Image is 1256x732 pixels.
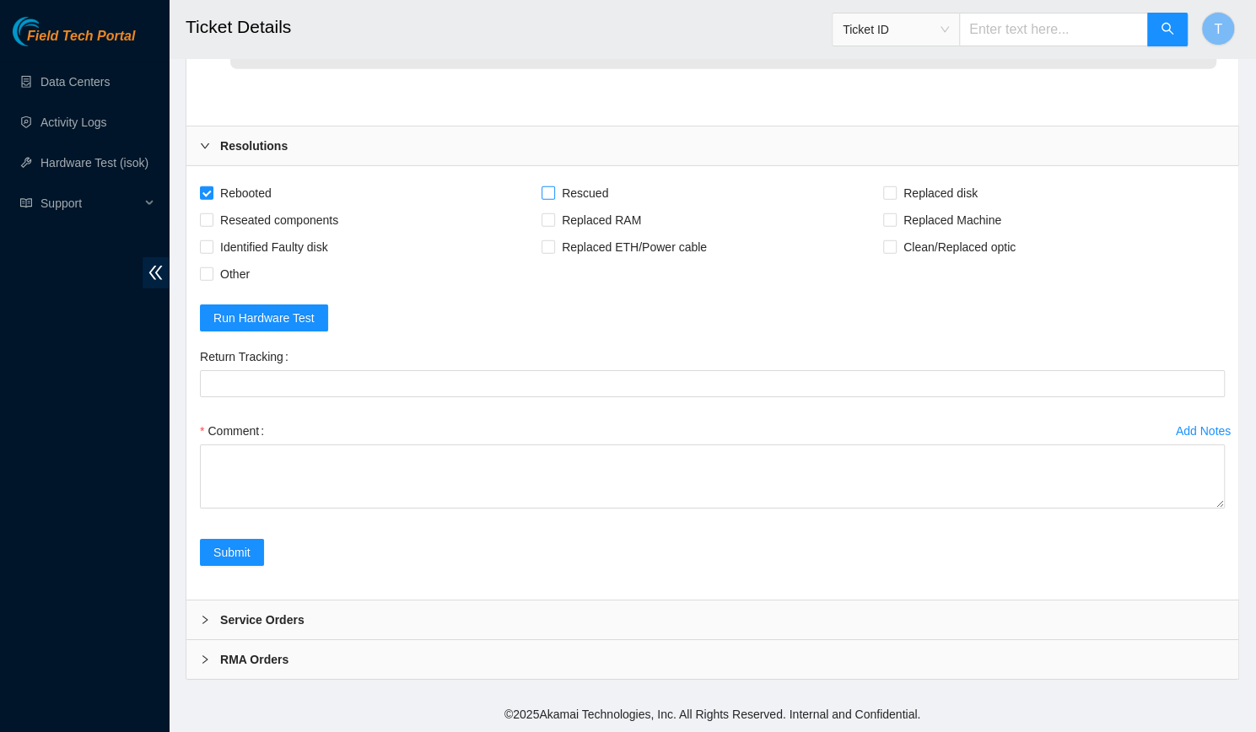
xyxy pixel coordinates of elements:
[897,207,1008,234] span: Replaced Machine
[200,417,271,444] label: Comment
[1175,417,1232,444] button: Add Notes
[1214,19,1222,40] span: T
[897,180,984,207] span: Replaced disk
[143,257,169,288] span: double-left
[169,697,1256,732] footer: © 2025 Akamai Technologies, Inc. All Rights Reserved. Internal and Confidential.
[897,234,1022,261] span: Clean/Replaced optic
[1147,13,1188,46] button: search
[13,17,85,46] img: Akamai Technologies
[200,304,328,331] button: Run Hardware Test
[843,17,949,42] span: Ticket ID
[555,180,615,207] span: Rescued
[220,650,288,669] b: RMA Orders
[40,156,148,170] a: Hardware Test (isok)
[40,75,110,89] a: Data Centers
[1201,12,1235,46] button: T
[213,261,256,288] span: Other
[220,611,305,629] b: Service Orders
[200,141,210,151] span: right
[213,309,315,327] span: Run Hardware Test
[213,543,251,562] span: Submit
[186,640,1238,679] div: RMA Orders
[555,234,714,261] span: Replaced ETH/Power cable
[40,186,140,220] span: Support
[40,116,107,129] a: Activity Logs
[186,126,1238,165] div: Resolutions
[200,615,210,625] span: right
[555,207,648,234] span: Replaced RAM
[200,539,264,566] button: Submit
[200,343,295,370] label: Return Tracking
[1176,425,1231,437] div: Add Notes
[213,207,345,234] span: Reseated components
[959,13,1148,46] input: Enter text here...
[200,444,1225,509] textarea: Comment
[20,197,32,209] span: read
[186,600,1238,639] div: Service Orders
[213,180,278,207] span: Rebooted
[13,30,135,52] a: Akamai TechnologiesField Tech Portal
[27,29,135,45] span: Field Tech Portal
[200,370,1225,397] input: Return Tracking
[1161,22,1174,38] span: search
[220,137,288,155] b: Resolutions
[213,234,335,261] span: Identified Faulty disk
[200,654,210,665] span: right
